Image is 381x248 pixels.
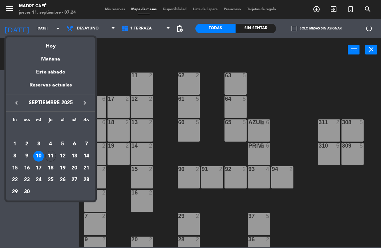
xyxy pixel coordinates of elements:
div: 29 [9,187,20,197]
td: 13 de septiembre de 2025 [69,150,81,162]
div: 18 [45,163,56,174]
td: 16 de septiembre de 2025 [21,162,33,174]
div: 25 [45,175,56,186]
th: martes [21,117,33,126]
td: 6 de septiembre de 2025 [69,138,81,150]
td: 5 de septiembre de 2025 [57,138,69,150]
td: SEP. [9,126,92,138]
td: 15 de septiembre de 2025 [9,162,21,174]
i: keyboard_arrow_left [13,99,20,107]
td: 18 de septiembre de 2025 [45,162,57,174]
th: domingo [80,117,92,126]
div: 30 [22,187,32,197]
td: 24 de septiembre de 2025 [33,174,45,186]
div: Mañana [6,50,95,63]
td: 27 de septiembre de 2025 [69,174,81,186]
i: keyboard_arrow_right [81,99,89,107]
div: 23 [22,175,32,186]
td: 29 de septiembre de 2025 [9,186,21,198]
td: 14 de septiembre de 2025 [80,150,92,162]
td: 25 de septiembre de 2025 [45,174,57,186]
div: 16 [22,163,32,174]
div: 6 [69,139,80,149]
div: 20 [69,163,80,174]
td: 28 de septiembre de 2025 [80,174,92,186]
div: 11 [45,151,56,162]
div: 12 [57,151,68,162]
th: sábado [69,117,81,126]
td: 1 de septiembre de 2025 [9,138,21,150]
div: 1 [9,139,20,149]
td: 23 de septiembre de 2025 [21,174,33,186]
td: 2 de septiembre de 2025 [21,138,33,150]
div: 13 [69,151,80,162]
button: keyboard_arrow_left [11,99,22,107]
div: Este sábado [6,63,95,81]
button: keyboard_arrow_right [79,99,90,107]
div: 3 [33,139,44,149]
th: miércoles [33,117,45,126]
td: 22 de septiembre de 2025 [9,174,21,186]
td: 4 de septiembre de 2025 [45,138,57,150]
div: 2 [22,139,32,149]
div: 26 [57,175,68,186]
div: 19 [57,163,68,174]
span: septiembre 2025 [22,99,79,107]
td: 17 de septiembre de 2025 [33,162,45,174]
div: 8 [9,151,20,162]
td: 7 de septiembre de 2025 [80,138,92,150]
td: 8 de septiembre de 2025 [9,150,21,162]
td: 19 de septiembre de 2025 [57,162,69,174]
div: 14 [81,151,92,162]
div: 5 [57,139,68,149]
div: 17 [33,163,44,174]
td: 20 de septiembre de 2025 [69,162,81,174]
div: 28 [81,175,92,186]
td: 9 de septiembre de 2025 [21,150,33,162]
td: 26 de septiembre de 2025 [57,174,69,186]
td: 12 de septiembre de 2025 [57,150,69,162]
td: 3 de septiembre de 2025 [33,138,45,150]
td: 21 de septiembre de 2025 [80,162,92,174]
td: 30 de septiembre de 2025 [21,186,33,198]
div: 15 [9,163,20,174]
div: 22 [9,175,20,186]
td: 10 de septiembre de 2025 [33,150,45,162]
div: Hoy [6,37,95,50]
div: 24 [33,175,44,186]
td: 11 de septiembre de 2025 [45,150,57,162]
div: 10 [33,151,44,162]
div: 21 [81,163,92,174]
div: Reservas actuales [6,81,95,94]
th: viernes [57,117,69,126]
div: 7 [81,139,92,149]
th: lunes [9,117,21,126]
th: jueves [45,117,57,126]
div: 9 [22,151,32,162]
div: 27 [69,175,80,186]
div: 4 [45,139,56,149]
